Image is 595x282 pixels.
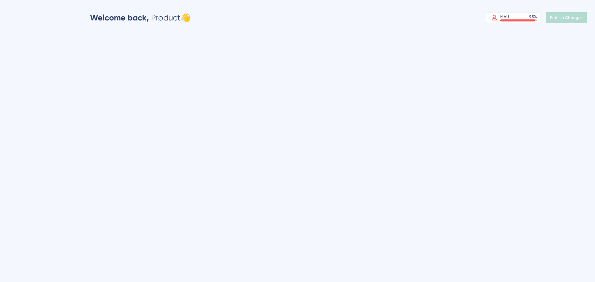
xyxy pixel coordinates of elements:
[546,12,587,23] button: Publish Changes
[529,14,537,19] div: 95 %
[90,13,149,22] span: Welcome back,
[90,12,191,23] div: Product 👋
[550,15,583,20] span: Publish Changes
[500,14,509,19] div: MAU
